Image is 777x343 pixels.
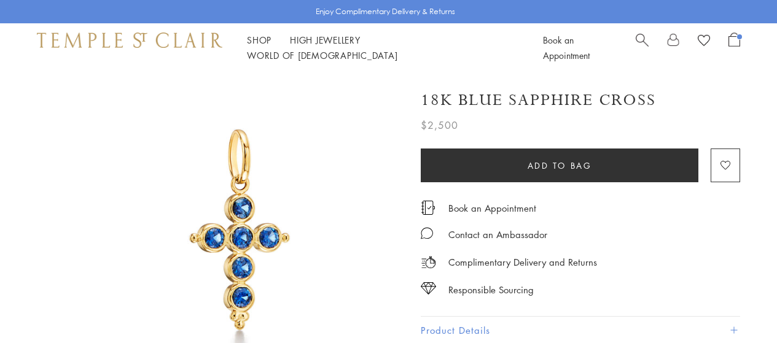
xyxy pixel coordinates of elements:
img: icon_appointment.svg [421,201,435,215]
p: Complimentary Delivery and Returns [448,255,597,270]
a: High JewelleryHigh Jewellery [290,34,361,46]
a: Book an Appointment [448,201,536,215]
img: icon_sourcing.svg [421,282,436,295]
p: Enjoy Complimentary Delivery & Returns [316,6,455,18]
img: Temple St. Clair [37,33,222,47]
a: View Wishlist [698,33,710,51]
a: Search [636,33,649,63]
span: $2,500 [421,117,458,133]
a: World of [DEMOGRAPHIC_DATA]World of [DEMOGRAPHIC_DATA] [247,49,397,61]
nav: Main navigation [247,33,515,63]
div: Contact an Ambassador [448,227,547,242]
div: Responsible Sourcing [448,282,534,298]
button: Add to bag [421,148,698,182]
a: Open Shopping Bag [728,33,740,63]
a: ShopShop [247,34,271,46]
img: icon_delivery.svg [421,255,436,270]
img: MessageIcon-01_2.svg [421,227,433,239]
span: Add to bag [528,159,592,172]
a: Book an Appointment [543,34,590,61]
h1: 18K Blue Sapphire Cross [421,90,656,111]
